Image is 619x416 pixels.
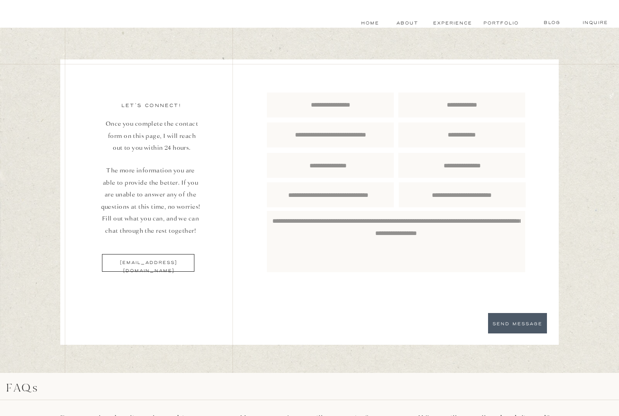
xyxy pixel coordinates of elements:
a: Inquire [580,19,611,26]
a: SEND MESSAGE [488,320,547,326]
a: experience [433,20,473,27]
a: [EMAIL_ADDRESS][DOMAIN_NAME] [97,259,201,266]
p: Once you complete the contact form on this page, I will reach out to you within 24 hours. [104,118,200,166]
a: Portfolio [484,20,517,27]
p: The more information you are able to provide the better. If you are unable to answer any of the q... [100,165,201,240]
a: Home [360,20,380,27]
a: About [397,20,416,27]
a: blog [534,19,570,26]
p: let's connect! [99,102,203,110]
